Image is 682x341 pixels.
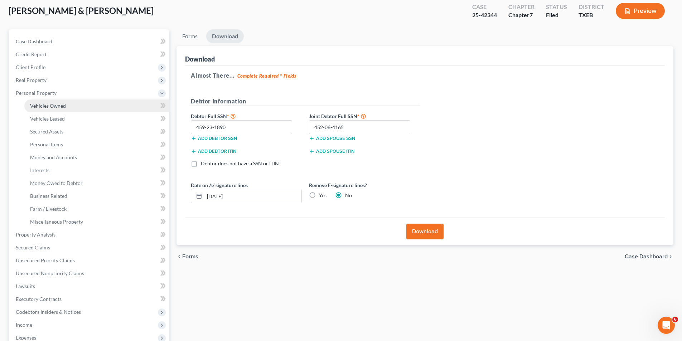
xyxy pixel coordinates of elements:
[24,215,169,228] a: Miscellaneous Property
[10,228,169,241] a: Property Analysis
[10,254,169,267] a: Unsecured Priority Claims
[309,181,420,189] label: Remove E-signature lines?
[191,120,292,135] input: XXX-XX-XXXX
[191,97,420,106] h5: Debtor Information
[30,116,65,122] span: Vehicles Leased
[309,136,355,141] button: Add spouse SSN
[345,192,352,199] label: No
[30,128,63,135] span: Secured Assets
[16,64,45,70] span: Client Profile
[24,164,169,177] a: Interests
[16,335,36,341] span: Expenses
[10,48,169,61] a: Credit Report
[10,293,169,306] a: Executory Contracts
[16,296,62,302] span: Executory Contracts
[30,206,67,212] span: Farm / Livestock
[176,254,208,259] button: chevron_left Forms
[16,283,35,289] span: Lawsuits
[16,270,84,276] span: Unsecured Nonpriority Claims
[16,51,47,57] span: Credit Report
[616,3,665,19] button: Preview
[16,257,75,263] span: Unsecured Priority Claims
[546,3,567,11] div: Status
[204,189,301,203] input: MM/DD/YYYY
[579,3,604,11] div: District
[319,192,327,199] label: Yes
[237,73,296,79] strong: Complete Required * Fields
[16,90,57,96] span: Personal Property
[658,317,675,334] iframe: Intercom live chat
[472,3,497,11] div: Case
[24,138,169,151] a: Personal Items
[24,190,169,203] a: Business Related
[187,112,305,120] label: Debtor Full SSN
[546,11,567,19] div: Filed
[529,11,533,18] span: 7
[16,232,55,238] span: Property Analysis
[309,148,354,154] button: Add spouse ITIN
[24,112,169,125] a: Vehicles Leased
[406,224,444,239] button: Download
[30,154,77,160] span: Money and Accounts
[668,254,673,259] i: chevron_right
[24,203,169,215] a: Farm / Livestock
[10,267,169,280] a: Unsecured Nonpriority Claims
[10,35,169,48] a: Case Dashboard
[309,120,410,135] input: XXX-XX-XXXX
[16,244,50,250] span: Secured Claims
[30,103,66,109] span: Vehicles Owned
[30,193,67,199] span: Business Related
[191,136,237,141] button: Add debtor SSN
[201,160,279,167] label: Debtor does not have a SSN or ITIN
[625,254,673,259] a: Case Dashboard chevron_right
[16,322,32,328] span: Income
[579,11,604,19] div: TXEB
[10,241,169,254] a: Secured Claims
[30,180,83,186] span: Money Owed to Debtor
[24,177,169,190] a: Money Owed to Debtor
[206,29,244,43] a: Download
[24,151,169,164] a: Money and Accounts
[191,71,659,80] h5: Almost There...
[30,167,49,173] span: Interests
[191,181,248,189] label: Date on /s/ signature lines
[10,280,169,293] a: Lawsuits
[508,3,535,11] div: Chapter
[16,77,47,83] span: Real Property
[672,317,678,322] span: 6
[176,29,203,43] a: Forms
[16,38,52,44] span: Case Dashboard
[191,148,236,154] button: Add debtor ITIN
[185,55,215,63] div: Download
[305,112,424,120] label: Joint Debtor Full SSN
[30,141,63,147] span: Personal Items
[30,219,83,225] span: Miscellaneous Property
[472,11,497,19] div: 25-42344
[24,125,169,138] a: Secured Assets
[24,99,169,112] a: Vehicles Owned
[16,309,81,315] span: Codebtors Insiders & Notices
[508,11,535,19] div: Chapter
[176,254,182,259] i: chevron_left
[625,254,668,259] span: Case Dashboard
[9,5,154,16] span: [PERSON_NAME] & [PERSON_NAME]
[182,254,198,259] span: Forms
